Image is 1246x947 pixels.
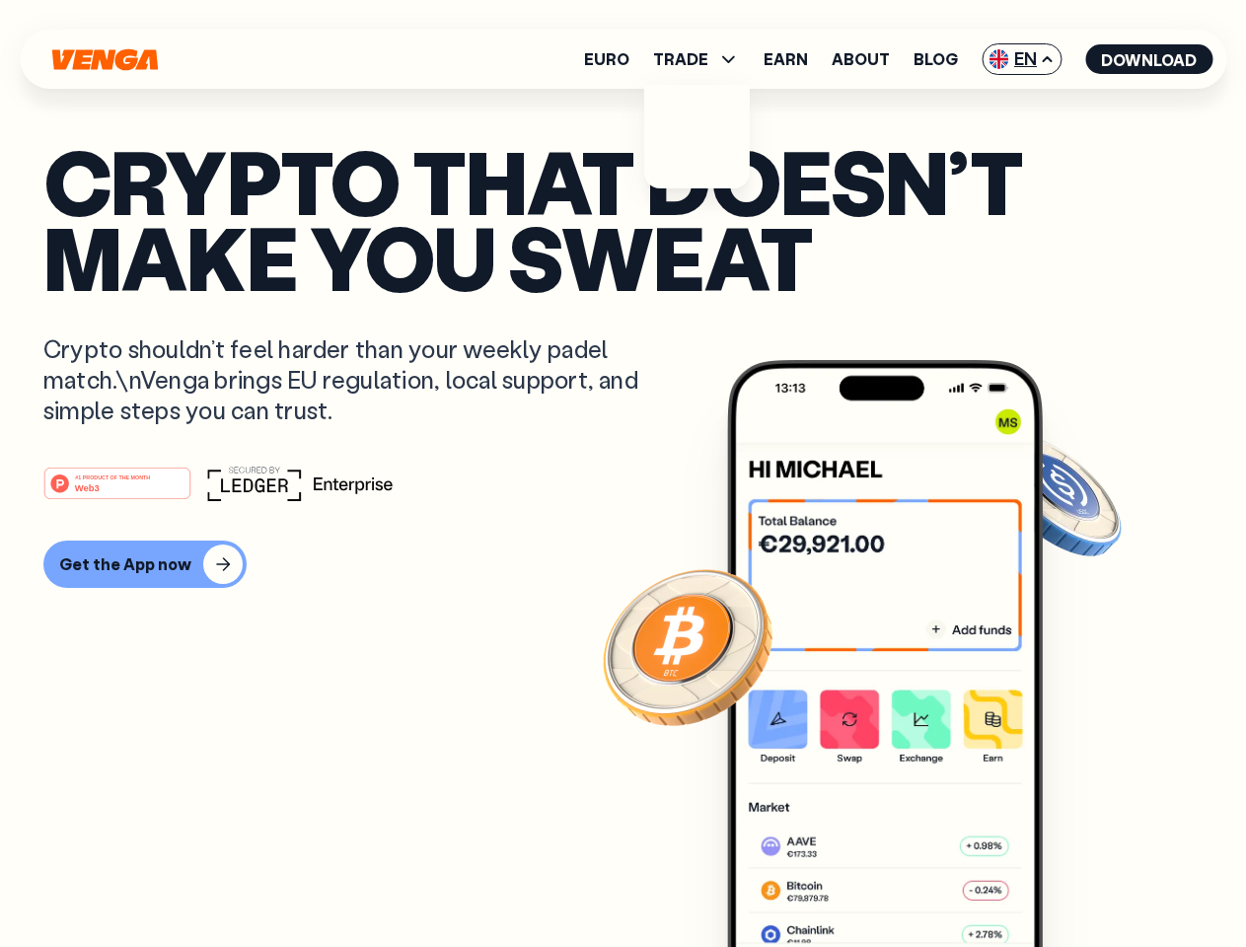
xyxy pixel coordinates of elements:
img: USDC coin [984,424,1126,566]
tspan: #1 PRODUCT OF THE MONTH [75,473,150,479]
span: EN [982,43,1062,75]
img: flag-uk [989,49,1008,69]
a: Euro [584,51,629,67]
a: #1 PRODUCT OF THE MONTHWeb3 [43,478,191,504]
tspan: Web3 [75,481,100,492]
a: About [832,51,890,67]
div: Get the App now [59,554,191,574]
button: Get the App now [43,541,247,588]
svg: Home [49,48,160,71]
button: Download [1085,44,1212,74]
p: Crypto shouldn’t feel harder than your weekly padel match.\nVenga brings EU regulation, local sup... [43,333,667,426]
p: Crypto that doesn’t make you sweat [43,143,1203,294]
a: Get the App now [43,541,1203,588]
img: Bitcoin [599,557,776,735]
a: Earn [764,51,808,67]
span: TRADE [653,47,740,71]
a: Blog [914,51,958,67]
span: TRADE [653,51,708,67]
